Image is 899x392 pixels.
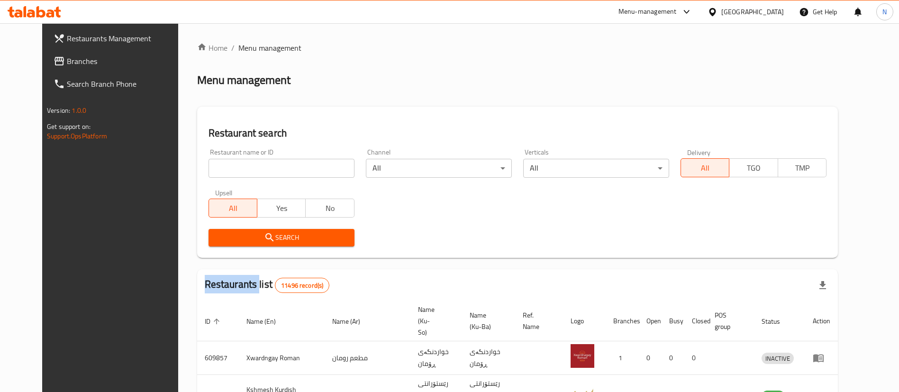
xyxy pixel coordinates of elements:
[762,316,792,327] span: Status
[205,316,223,327] span: ID
[47,130,107,142] a: Support.OpsPlatform
[782,161,823,175] span: TMP
[729,158,778,177] button: TGO
[209,229,354,246] button: Search
[205,277,330,293] h2: Restaurants list
[67,55,185,67] span: Branches
[811,274,834,297] div: Export file
[618,6,677,18] div: Menu-management
[332,316,372,327] span: Name (Ar)
[216,232,347,244] span: Search
[606,301,639,341] th: Branches
[687,149,711,155] label: Delivery
[684,341,707,375] td: 0
[72,104,86,117] span: 1.0.0
[639,301,662,341] th: Open
[197,73,291,88] h2: Menu management
[410,341,462,375] td: خواردنگەی ڕۆمان
[778,158,826,177] button: TMP
[606,341,639,375] td: 1
[325,341,410,375] td: مطعم رومان
[639,341,662,375] td: 0
[275,278,329,293] div: Total records count
[67,33,185,44] span: Restaurants Management
[685,161,726,175] span: All
[813,352,830,364] div: Menu
[882,7,887,17] span: N
[46,27,192,50] a: Restaurants Management
[523,159,669,178] div: All
[681,158,729,177] button: All
[662,301,684,341] th: Busy
[418,304,451,338] span: Name (Ku-So)
[715,310,743,332] span: POS group
[197,42,838,54] nav: breadcrumb
[305,199,354,218] button: No
[721,7,784,17] div: [GEOGRAPHIC_DATA]
[275,281,329,290] span: 11496 record(s)
[257,199,306,218] button: Yes
[47,104,70,117] span: Version:
[47,120,91,133] span: Get support on:
[684,301,707,341] th: Closed
[46,50,192,73] a: Branches
[209,159,354,178] input: Search for restaurant name or ID..
[239,341,325,375] td: Xwardngay Roman
[67,78,185,90] span: Search Branch Phone
[563,301,606,341] th: Logo
[462,341,515,375] td: خواردنگەی ڕۆمان
[805,301,838,341] th: Action
[366,159,512,178] div: All
[46,73,192,95] a: Search Branch Phone
[309,201,350,215] span: No
[197,42,227,54] a: Home
[215,189,233,196] label: Upsell
[733,161,774,175] span: TGO
[209,199,257,218] button: All
[261,201,302,215] span: Yes
[209,126,826,140] h2: Restaurant search
[238,42,301,54] span: Menu management
[246,316,288,327] span: Name (En)
[662,341,684,375] td: 0
[762,353,794,364] span: INACTIVE
[470,310,504,332] span: Name (Ku-Ba)
[231,42,235,54] li: /
[523,310,552,332] span: Ref. Name
[197,341,239,375] td: 609857
[571,344,594,368] img: Xwardngay Roman
[213,201,254,215] span: All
